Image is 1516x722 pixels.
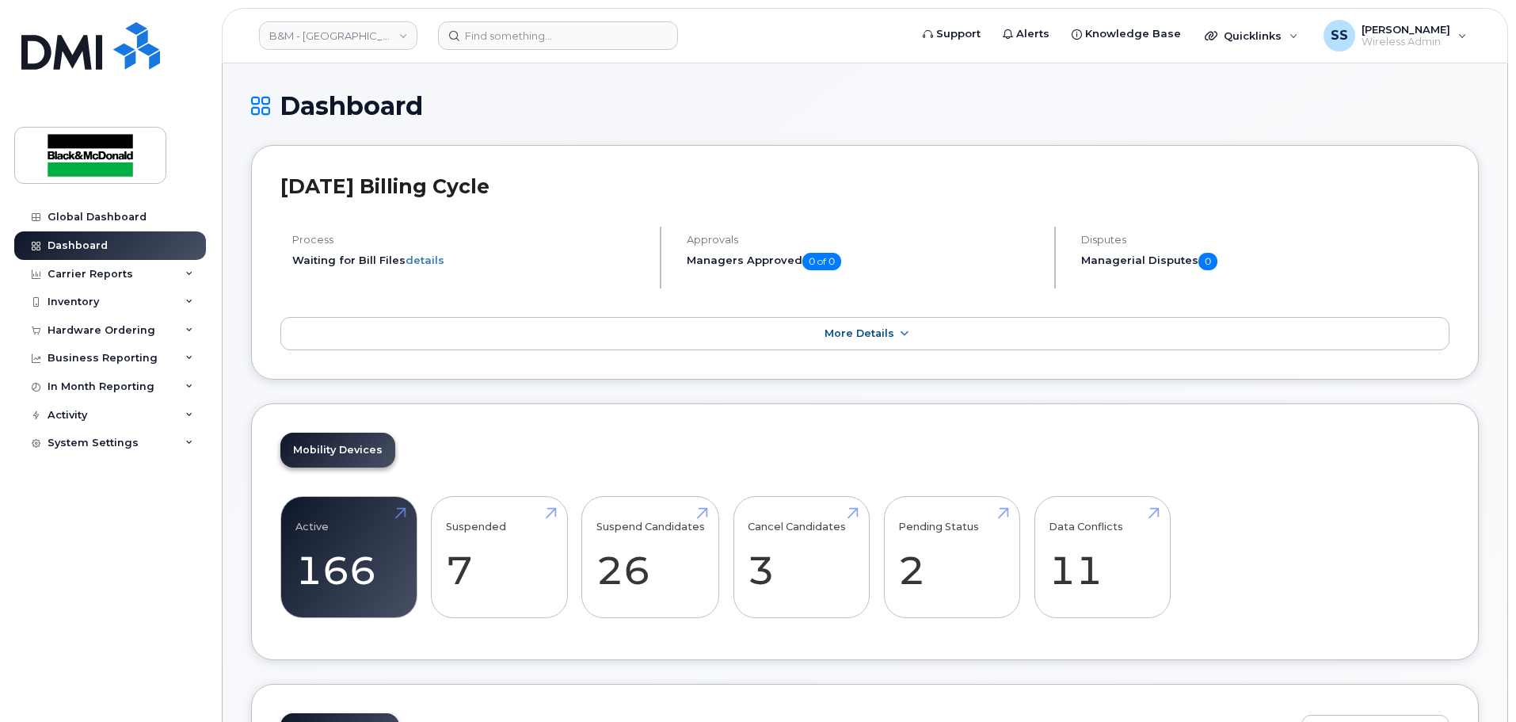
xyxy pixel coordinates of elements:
a: details [406,254,444,266]
h4: Disputes [1081,234,1449,246]
li: Waiting for Bill Files [292,253,646,268]
span: 0 [1198,253,1217,270]
span: More Details [825,327,894,339]
a: Pending Status 2 [898,505,1005,609]
a: Data Conflicts 11 [1049,505,1156,609]
h4: Process [292,234,646,246]
a: Suspend Candidates 26 [596,505,705,609]
a: Mobility Devices [280,433,395,468]
h1: Dashboard [251,92,1479,120]
h4: Approvals [687,234,1041,246]
h5: Managerial Disputes [1081,253,1449,270]
a: Cancel Candidates 3 [748,505,855,609]
h5: Managers Approved [687,253,1041,270]
span: 0 of 0 [802,253,841,270]
a: Suspended 7 [446,505,553,609]
h2: [DATE] Billing Cycle [280,174,1449,198]
a: Active 166 [295,505,402,609]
